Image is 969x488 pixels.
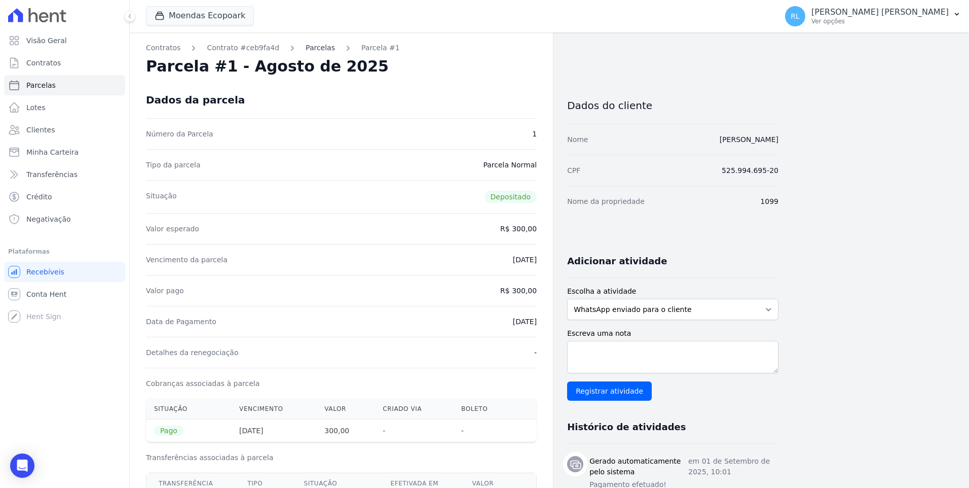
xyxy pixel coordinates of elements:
[8,246,121,258] div: Plataformas
[146,43,180,53] a: Contratos
[26,80,56,90] span: Parcelas
[146,129,213,139] dt: Número da Parcela
[146,191,177,203] dt: Situação
[146,224,199,234] dt: Valor esperado
[146,452,537,463] h3: Transferências associadas à parcela
[26,125,55,135] span: Clientes
[760,196,778,206] dd: 1099
[146,160,201,170] dt: Tipo da parcela
[453,399,514,420] th: Boleto
[26,36,67,46] span: Visão Geral
[791,13,800,20] span: RL
[146,286,184,296] dt: Valor pago
[567,328,778,339] label: Escreva uma nota
[375,420,453,442] th: -
[485,191,537,203] span: Depositado
[500,286,537,296] dd: R$ 300,00
[513,255,537,265] dd: [DATE]
[361,43,400,53] a: Parcela #1
[146,399,231,420] th: Situação
[26,289,66,299] span: Conta Hent
[4,97,125,118] a: Lotes
[26,169,78,180] span: Transferências
[567,196,645,206] dt: Nome da propriedade
[688,456,778,477] p: em 01 de Setembro de 2025, 10:01
[146,347,239,358] dt: Detalhes da renegociação
[567,421,686,433] h3: Histórico de atividades
[146,94,245,106] div: Dados da parcela
[4,75,125,95] a: Parcelas
[4,142,125,162] a: Minha Carteira
[26,267,64,277] span: Recebíveis
[154,426,183,436] span: Pago
[567,381,652,401] input: Registrar atividade
[483,160,537,170] dd: Parcela Normal
[4,187,125,207] a: Crédito
[567,134,588,145] dt: Nome
[306,43,335,53] a: Parcelas
[146,6,254,25] button: Moendas Ecopoark
[4,120,125,140] a: Clientes
[26,192,52,202] span: Crédito
[146,57,389,76] h2: Parcela #1 - Agosto de 2025
[146,317,216,327] dt: Data de Pagamento
[722,165,778,176] dd: 525.994.695-20
[316,420,375,442] th: 300,00
[513,317,537,327] dd: [DATE]
[720,135,778,144] a: [PERSON_NAME]
[4,262,125,282] a: Recebíveis
[567,99,778,112] h3: Dados do cliente
[4,164,125,185] a: Transferências
[500,224,537,234] dd: R$ 300,00
[26,58,61,68] span: Contratos
[811,17,949,25] p: Ver opções
[811,7,949,17] p: [PERSON_NAME] [PERSON_NAME]
[316,399,375,420] th: Valor
[4,30,125,51] a: Visão Geral
[231,399,316,420] th: Vencimento
[146,43,537,53] nav: Breadcrumb
[146,255,228,265] dt: Vencimento da parcela
[4,53,125,73] a: Contratos
[777,2,969,30] button: RL [PERSON_NAME] [PERSON_NAME] Ver opções
[534,347,537,358] dd: -
[26,102,46,113] span: Lotes
[375,399,453,420] th: Criado via
[26,214,71,224] span: Negativação
[589,456,688,477] h3: Gerado automaticamente pelo sistema
[26,147,79,157] span: Minha Carteira
[567,286,778,297] label: Escolha a atividade
[10,454,34,478] div: Open Intercom Messenger
[532,129,537,139] dd: 1
[146,378,259,389] dt: Cobranças associadas à parcela
[207,43,279,53] a: Contrato #ceb9fa4d
[4,209,125,229] a: Negativação
[231,420,316,442] th: [DATE]
[567,165,580,176] dt: CPF
[567,255,667,267] h3: Adicionar atividade
[453,420,514,442] th: -
[4,284,125,304] a: Conta Hent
